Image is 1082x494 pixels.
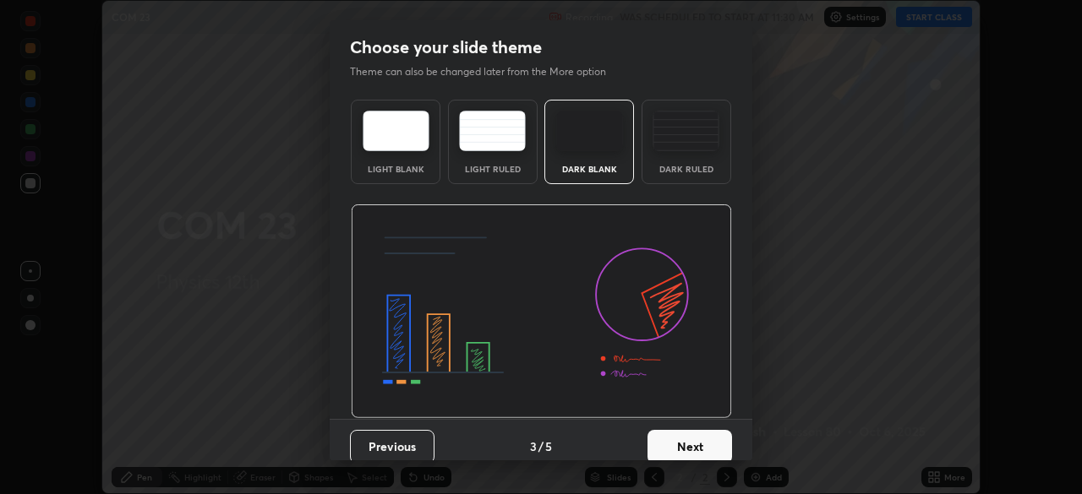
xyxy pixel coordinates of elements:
img: darkTheme.f0cc69e5.svg [556,111,623,151]
p: Theme can also be changed later from the More option [350,64,624,79]
div: Dark Blank [555,165,623,173]
h4: 5 [545,437,552,455]
img: lightTheme.e5ed3b09.svg [363,111,429,151]
img: darkRuledTheme.de295e13.svg [653,111,719,151]
img: lightRuledTheme.5fabf969.svg [459,111,526,151]
h2: Choose your slide theme [350,36,542,58]
h4: 3 [530,437,537,455]
img: darkThemeBanner.d06ce4a2.svg [351,204,732,419]
div: Dark Ruled [653,165,720,173]
button: Next [648,430,732,464]
div: Light Blank [362,165,429,173]
div: Light Ruled [459,165,527,173]
button: Previous [350,430,434,464]
h4: / [538,437,544,455]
